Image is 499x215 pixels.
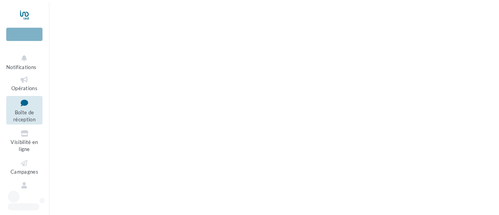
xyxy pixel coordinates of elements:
a: Opérations [6,74,42,93]
div: Nouvelle campagne [6,28,42,41]
a: Boîte de réception [6,96,42,124]
a: Contacts [6,179,42,199]
a: Campagnes [6,157,42,176]
span: Notifications [6,64,36,70]
span: Opérations [11,85,37,91]
span: Visibilité en ligne [11,139,38,153]
a: Visibilité en ligne [6,128,42,154]
span: Campagnes [11,169,38,175]
span: Boîte de réception [13,109,35,123]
